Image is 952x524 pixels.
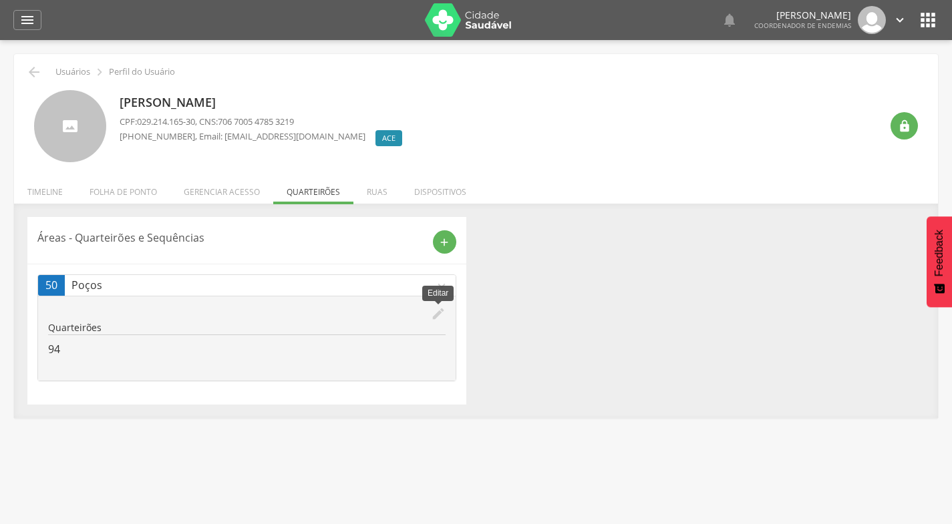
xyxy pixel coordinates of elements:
span: 50 [45,278,57,293]
p: , Email: [EMAIL_ADDRESS][DOMAIN_NAME] [120,130,365,143]
p: [PERSON_NAME] [120,94,409,111]
span: Coordenador de Endemias [754,21,851,30]
span: 029.214.165-30 [137,115,195,127]
i:  [26,64,42,80]
li: Timeline [14,173,76,204]
li: Ruas [353,173,401,204]
div: Editar [422,286,454,301]
li: Dispositivos [401,173,480,204]
span: 706 7005 4785 3219 [218,115,294,127]
p: 94 [48,342,446,357]
i: add [438,236,450,248]
i: edit [431,306,446,321]
a: 50Poçosexpand_more [38,275,456,296]
p: Usuários [55,67,90,77]
p: [PERSON_NAME] [754,11,851,20]
i:  [19,12,35,28]
a:  [722,6,738,34]
i: expand_more [434,278,449,293]
p: Quarteirões [48,321,446,334]
span: [PHONE_NUMBER] [120,130,195,142]
i:  [92,65,107,79]
li: Folha de ponto [76,173,170,204]
button: Feedback - Mostrar pesquisa [927,216,952,307]
p: CPF: , CNS: [120,115,409,128]
p: Perfil do Usuário [109,67,175,77]
span: ACE [382,133,395,144]
i:  [722,12,738,28]
span: Feedback [933,230,945,276]
i:  [898,119,911,133]
p: Áreas - Quarteirões e Sequências [37,230,423,246]
a:  [893,6,907,34]
p: Poços [71,278,434,293]
i:  [917,9,939,31]
li: Gerenciar acesso [170,173,273,204]
a:  [13,10,41,30]
i:  [893,13,907,27]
